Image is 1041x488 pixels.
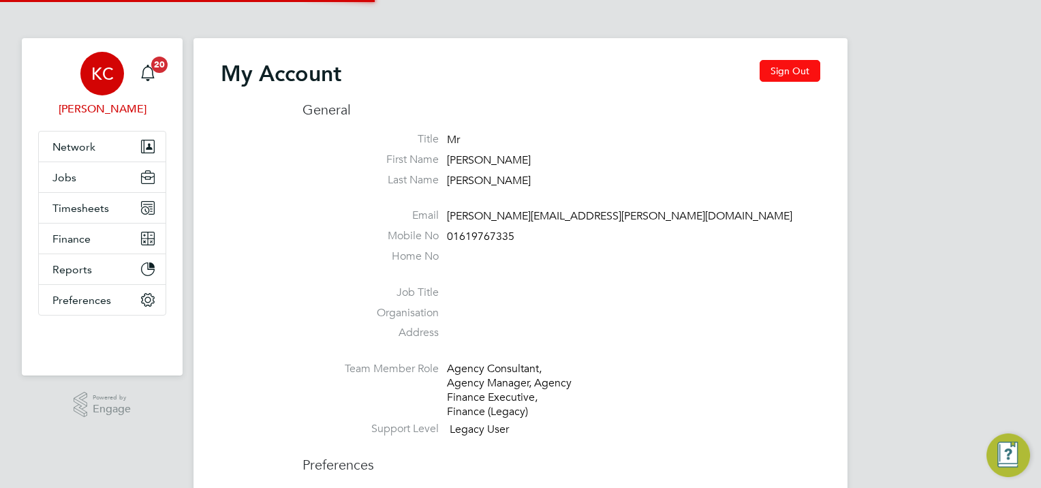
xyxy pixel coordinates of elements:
[302,442,820,474] h3: Preferences
[302,362,439,376] label: Team Member Role
[52,202,109,215] span: Timesheets
[302,422,439,436] label: Support Level
[93,392,131,403] span: Powered by
[93,403,131,415] span: Engage
[447,153,531,167] span: [PERSON_NAME]
[52,232,91,245] span: Finance
[38,101,166,117] span: Karen Chatfield
[38,52,166,117] a: KC[PERSON_NAME]
[52,171,76,184] span: Jobs
[986,433,1030,477] button: Engage Resource Center
[52,140,95,153] span: Network
[302,132,439,147] label: Title
[447,230,514,243] span: 01619767335
[302,249,439,264] label: Home No
[52,263,92,276] span: Reports
[302,286,439,300] label: Job Title
[302,173,439,187] label: Last Name
[22,38,183,376] nav: Main navigation
[39,285,166,315] button: Preferences
[134,52,161,95] a: 20
[39,224,166,254] button: Finance
[447,174,531,187] span: [PERSON_NAME]
[302,153,439,167] label: First Name
[447,362,576,418] div: Agency Consultant, Agency Manager, Agency Finance Executive, Finance (Legacy)
[39,254,166,284] button: Reports
[52,294,111,307] span: Preferences
[221,60,341,87] h2: My Account
[39,132,166,162] button: Network
[38,329,166,351] a: Go to home page
[91,65,114,82] span: KC
[302,101,820,119] h3: General
[302,326,439,340] label: Address
[151,57,168,73] span: 20
[39,193,166,223] button: Timesheets
[302,229,439,243] label: Mobile No
[450,423,509,437] span: Legacy User
[39,162,166,192] button: Jobs
[302,209,439,223] label: Email
[74,392,131,418] a: Powered byEngage
[447,210,792,224] span: [PERSON_NAME][EMAIL_ADDRESS][PERSON_NAME][DOMAIN_NAME]
[39,329,166,351] img: fastbook-logo-retina.png
[447,133,460,147] span: Mr
[760,60,820,82] button: Sign Out
[302,306,439,320] label: Organisation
